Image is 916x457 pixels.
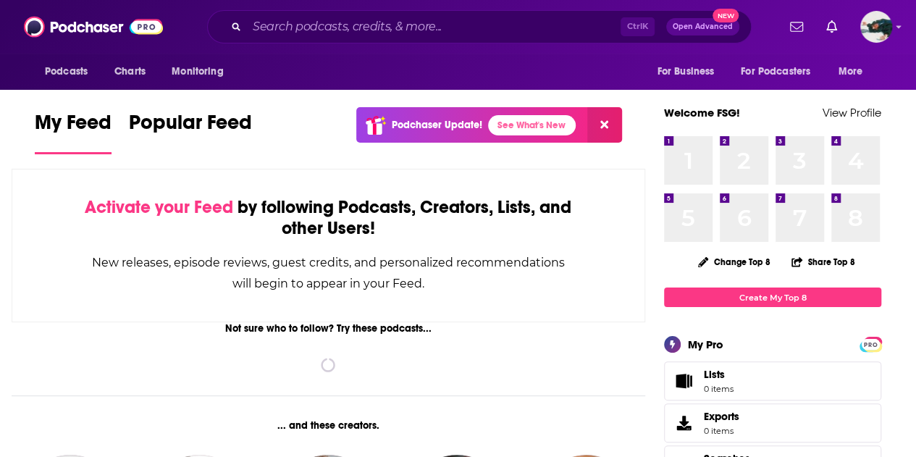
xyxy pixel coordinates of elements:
[669,371,698,391] span: Lists
[161,58,242,85] button: open menu
[828,58,881,85] button: open menu
[704,426,739,436] span: 0 items
[392,119,482,131] p: Podchaser Update!
[860,11,892,43] button: Show profile menu
[35,58,106,85] button: open menu
[713,9,739,22] span: New
[664,106,740,120] a: Welcome FSG!
[114,62,146,82] span: Charts
[35,110,112,154] a: My Feed
[673,23,733,30] span: Open Advanced
[85,196,233,218] span: Activate your Feed
[704,368,734,381] span: Lists
[669,413,698,433] span: Exports
[488,115,576,135] a: See What's New
[791,248,856,276] button: Share Top 8
[621,17,655,36] span: Ctrl K
[12,322,645,335] div: Not sure who to follow? Try these podcasts...
[247,15,621,38] input: Search podcasts, credits, & more...
[85,197,572,239] div: by following Podcasts, Creators, Lists, and other Users!
[45,62,88,82] span: Podcasts
[704,410,739,423] span: Exports
[85,252,572,294] div: New releases, episode reviews, guest credits, and personalized recommendations will begin to appe...
[657,62,714,82] span: For Business
[688,337,723,351] div: My Pro
[731,58,831,85] button: open menu
[862,338,879,349] a: PRO
[741,62,810,82] span: For Podcasters
[172,62,223,82] span: Monitoring
[664,361,881,401] a: Lists
[860,11,892,43] img: User Profile
[839,62,863,82] span: More
[664,403,881,443] a: Exports
[129,110,252,154] a: Popular Feed
[129,110,252,143] span: Popular Feed
[784,14,809,39] a: Show notifications dropdown
[647,58,732,85] button: open menu
[664,288,881,307] a: Create My Top 8
[862,339,879,350] span: PRO
[666,18,739,35] button: Open AdvancedNew
[35,110,112,143] span: My Feed
[689,253,779,271] button: Change Top 8
[24,13,163,41] img: Podchaser - Follow, Share and Rate Podcasts
[704,368,725,381] span: Lists
[820,14,843,39] a: Show notifications dropdown
[207,10,752,43] div: Search podcasts, credits, & more...
[704,384,734,394] span: 0 items
[12,419,645,432] div: ... and these creators.
[860,11,892,43] span: Logged in as fsg.publicity
[823,106,881,120] a: View Profile
[105,58,154,85] a: Charts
